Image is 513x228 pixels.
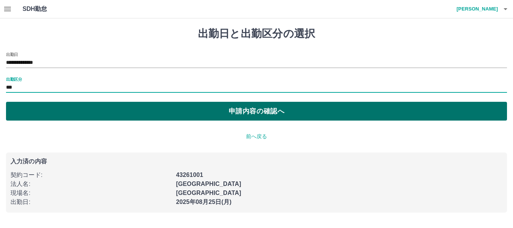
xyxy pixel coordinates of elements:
b: 2025年08月25日(月) [176,199,232,205]
p: 前へ戻る [6,133,507,140]
h1: 出勤日と出勤区分の選択 [6,27,507,40]
p: 法人名 : [11,180,172,189]
p: 出勤日 : [11,198,172,207]
b: [GEOGRAPHIC_DATA] [176,190,241,196]
button: 申請内容の確認へ [6,102,507,121]
p: 現場名 : [11,189,172,198]
b: [GEOGRAPHIC_DATA] [176,181,241,187]
label: 出勤区分 [6,76,22,82]
label: 出勤日 [6,51,18,57]
p: 契約コード : [11,171,172,180]
b: 43261001 [176,172,203,178]
p: 入力済の内容 [11,159,502,165]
